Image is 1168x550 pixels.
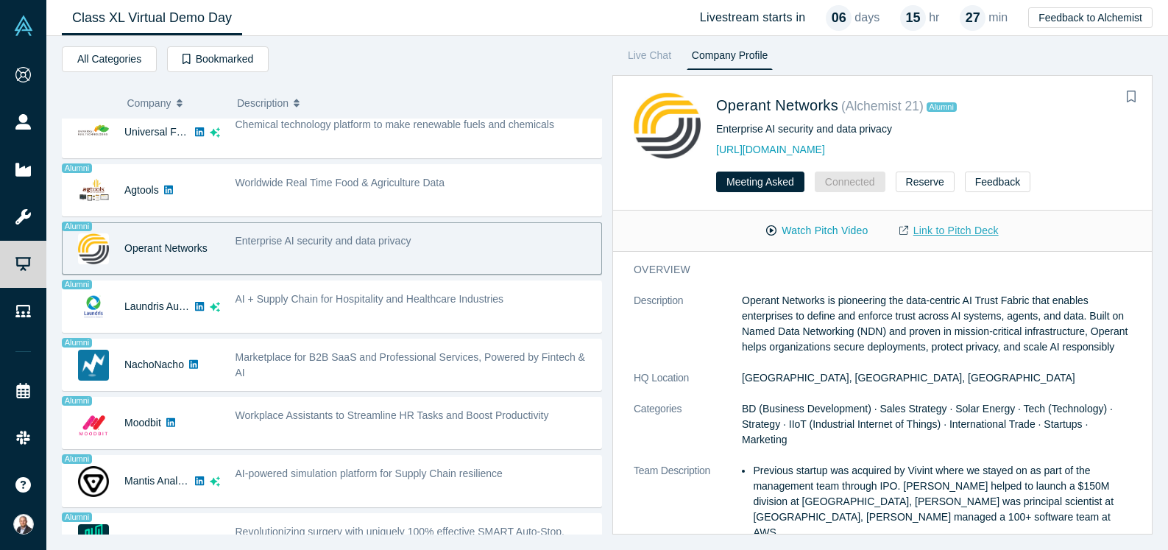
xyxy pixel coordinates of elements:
p: min [988,9,1008,27]
a: Meeting Asked [716,172,804,192]
img: NachoNacho's Logo [78,350,109,381]
span: Alumni [62,454,92,464]
small: ( Alchemist 21 ) [841,99,924,113]
a: Mantis Analytics [124,475,198,487]
img: Agtools's Logo [78,175,109,206]
img: Moodbit's Logo [78,408,109,439]
span: Worldwide Real Time Food & Agriculture Data [236,177,445,188]
span: Revolutionizing surgery with uniquely 100% effective SMART Auto-Stop. [236,526,564,537]
span: Alumni [62,163,92,173]
button: Watch Pitch Video [751,218,883,244]
img: Mantis Analytics's Logo [78,466,109,497]
a: [PERSON_NAME] Surgical [124,533,249,545]
span: Alumni [62,338,92,348]
button: Connected [815,172,885,192]
span: Enterprise AI security and data privacy [236,235,411,247]
button: Reserve [896,172,955,192]
span: Chemical technology platform to make renewable fuels and chemicals [236,119,554,130]
button: Feedback to Alchemist [1028,7,1153,28]
a: Operant Networks [716,97,838,113]
img: Keith Rose's Account [13,514,34,535]
button: All Categories [62,46,157,72]
svg: dsa ai sparkles [210,127,220,138]
button: Bookmarked [167,46,269,72]
a: Link to Pitch Deck [884,218,1014,244]
a: Universal Fuel Technologies [124,126,253,138]
span: Alumni [62,280,92,289]
img: Universal Fuel Technologies's Logo [78,117,109,148]
span: Description [237,88,289,119]
a: Laundris Autonomous Inventory Management [124,300,333,312]
a: NachoNacho [124,359,184,370]
span: Marketplace for B2B SaaS and Professional Services, Powered by Fintech & AI [236,351,585,378]
p: Operant Networks is pioneering the data-centric AI Trust Fabric that enables enterprises to defin... [742,293,1131,355]
span: AI-powered simulation platform for Supply Chain resilience [236,468,503,479]
div: 15 [900,5,926,31]
span: AI + Supply Chain for Hospitality and Healthcare Industries [236,293,504,305]
h3: overview [634,262,1111,278]
img: Operant Networks's Logo [634,92,701,159]
span: BD (Business Development) · Sales Strategy · Solar Energy · Tech (Technology) · Strategy · IIoT (... [742,403,1113,445]
a: Company Profile [687,46,773,70]
dt: HQ Location [634,370,742,401]
span: Alumni [62,396,92,406]
span: Company [127,88,171,119]
h4: Livestream starts in [700,10,806,24]
span: Alumni [62,222,92,231]
div: 27 [960,5,985,31]
a: [URL][DOMAIN_NAME] [716,144,825,155]
img: Alchemist Vault Logo [13,15,34,36]
div: 06 [826,5,852,31]
button: Description [237,88,592,119]
a: Operant Networks [124,242,208,254]
dd: [GEOGRAPHIC_DATA], [GEOGRAPHIC_DATA], [GEOGRAPHIC_DATA] [742,370,1131,386]
span: Alumni [927,102,957,112]
a: Live Chat [623,46,676,70]
svg: dsa ai sparkles [210,302,220,312]
img: Laundris Autonomous Inventory Management's Logo [78,292,109,322]
a: Moodbit [124,417,161,429]
div: Enterprise AI security and data privacy [716,121,1131,137]
a: Class XL Virtual Demo Day [62,1,242,35]
p: days [854,9,879,27]
button: Company [127,88,222,119]
dt: Categories [634,401,742,463]
svg: dsa ai sparkles [210,476,220,487]
button: Bookmark [1121,87,1142,107]
span: Alumni [62,512,92,522]
dt: Description [634,293,742,370]
button: Feedback [965,172,1030,192]
li: Previous startup was acquired by Vivint where we stayed on as part of the management team through... [753,463,1131,540]
img: Operant Networks's Logo [78,233,109,264]
a: Agtools [124,184,159,196]
span: Workplace Assistants to Streamline HR Tasks and Boost Productivity [236,409,549,421]
p: hr [929,9,939,27]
